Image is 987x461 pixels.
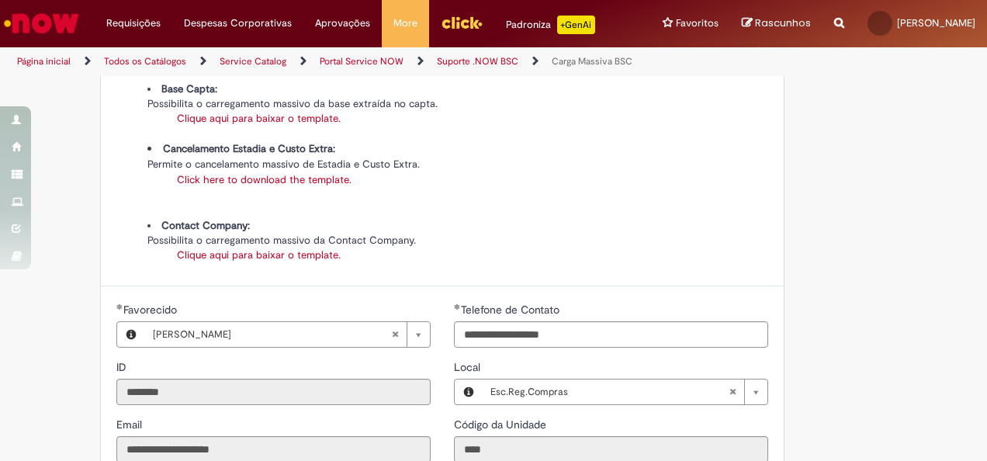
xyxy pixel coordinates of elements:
abbr: Limpar campo Favorecido [383,322,407,347]
span: Despesas Corporativas [184,16,292,31]
span: Local [454,360,483,374]
span: Favorecido, Mariane Dos Santos Pimenta [123,303,180,317]
a: Página inicial [17,55,71,68]
span: Permite o cancelamento massivo de Estadia e Custo Extra. [147,158,420,186]
a: Click here to download the template. [177,173,352,186]
span: Obrigatório Preenchido [454,303,461,310]
a: Esc.Reg.ComprasLimpar campo Local [483,380,767,404]
span: More [393,16,417,31]
a: Suporte .NOW BSC [437,55,518,68]
span: Somente leitura - ID [116,360,130,374]
input: Telefone de Contato [454,321,768,348]
span: Possibilita o carregamento massivo da Contact Company. [147,234,416,262]
span: Possibilita o carregamento massivo da base extraída no capta. [147,97,438,125]
img: click_logo_yellow_360x200.png [441,11,483,34]
ul: Trilhas de página [12,47,646,76]
span: Requisições [106,16,161,31]
a: [PERSON_NAME]Limpar campo Favorecido [145,322,430,347]
button: Local, Visualizar este registro Esc.Reg.Compras [455,380,483,404]
label: Somente leitura - Email [116,417,145,432]
a: Clique aqui para baixar o template. [177,112,341,125]
p: +GenAi [557,16,595,34]
span: Obrigatório Preenchido [116,303,123,310]
a: Todos os Catálogos [104,55,186,68]
strong: Contact Company: [161,219,250,232]
input: ID [116,379,431,405]
span: Rascunhos [755,16,811,30]
strong: Base Capta: [161,82,217,95]
button: Favorecido, Visualizar este registro Mariane Dos Santos Pimenta [117,322,145,347]
img: ServiceNow [2,8,81,39]
label: Somente leitura - ID [116,359,130,375]
span: [PERSON_NAME] [897,16,975,29]
div: Padroniza [506,16,595,34]
label: Somente leitura - Código da Unidade [454,417,549,432]
span: Telefone de Contato [461,303,563,317]
a: Portal Service NOW [320,55,403,68]
a: Clique aqui para baixar o template. [177,248,341,262]
span: Favoritos [676,16,719,31]
a: Service Catalog [220,55,286,68]
abbr: Limpar campo Local [721,380,744,404]
span: Cancelamento Estadia e Custo Extra: [163,142,335,155]
a: Carga Massiva BSC [552,55,632,68]
span: Esc.Reg.Compras [490,380,729,404]
span: Aprovações [315,16,370,31]
span: Somente leitura - Código da Unidade [454,418,549,432]
span: Somente leitura - Email [116,418,145,432]
span: [PERSON_NAME] [153,322,391,347]
a: Rascunhos [742,16,811,31]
